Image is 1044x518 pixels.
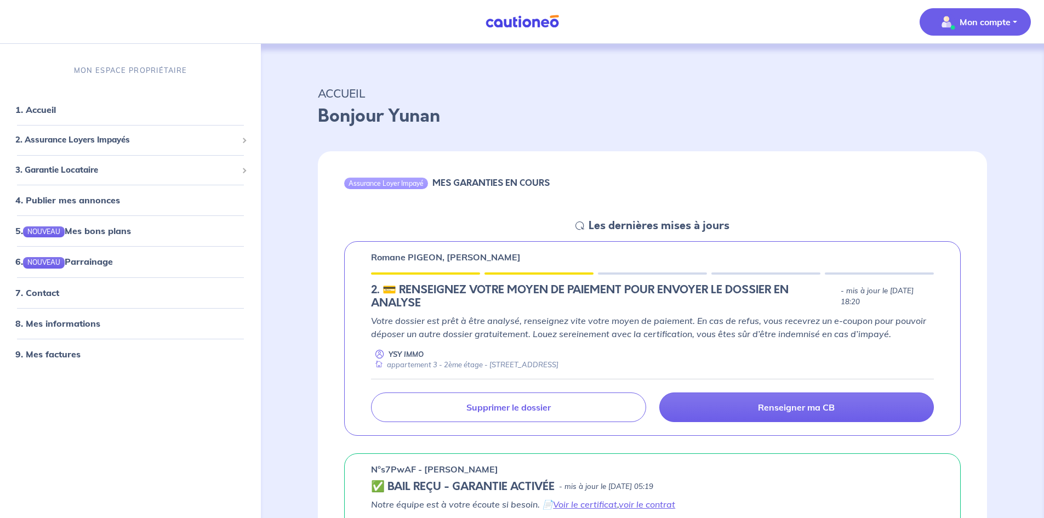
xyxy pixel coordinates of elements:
[74,65,187,76] p: MON ESPACE PROPRIÉTAIRE
[15,348,81,359] a: 9. Mes factures
[4,220,256,242] div: 5.NOUVEAUMes bons plans
[4,99,256,121] div: 1. Accueil
[960,15,1011,29] p: Mon compte
[559,481,653,492] p: - mis à jour le [DATE] 05:19
[15,317,100,328] a: 8. Mes informations
[4,251,256,272] div: 6.NOUVEAUParrainage
[4,189,256,211] div: 4. Publier mes annonces
[920,8,1031,36] button: illu_account_valid_menu.svgMon compte
[371,360,558,370] div: appartement 3 - 2ème étage - [STREET_ADDRESS]
[371,283,934,310] div: state: CB-IN-PROGRESS, Context: NEW,CHOOSE-CERTIFICATE,RELATIONSHIP,LESSOR-DOCUMENTS
[758,402,835,413] p: Renseigner ma CB
[4,281,256,303] div: 7. Contact
[15,225,131,236] a: 5.NOUVEAUMes bons plans
[4,159,256,180] div: 3. Garantie Locataire
[15,104,56,115] a: 1. Accueil
[371,392,646,422] a: Supprimer le dossier
[318,83,987,103] p: ACCUEIL
[841,286,934,308] p: - mis à jour le [DATE] 18:20
[938,13,955,31] img: illu_account_valid_menu.svg
[553,499,617,510] a: Voir le certificat
[371,480,555,493] h5: ✅ BAIL REÇU - GARANTIE ACTIVÉE
[481,15,563,29] img: Cautioneo
[15,256,113,267] a: 6.NOUVEAUParrainage
[371,463,498,476] p: n°s7PwAF - [PERSON_NAME]
[466,402,551,413] p: Supprimer le dossier
[432,178,550,188] h6: MES GARANTIES EN COURS
[589,219,729,232] h5: Les dernières mises à jours
[15,195,120,206] a: 4. Publier mes annonces
[344,178,428,189] div: Assurance Loyer Impayé
[4,343,256,365] div: 9. Mes factures
[4,129,256,151] div: 2. Assurance Loyers Impayés
[15,134,237,146] span: 2. Assurance Loyers Impayés
[371,314,934,340] p: Votre dossier est prêt à être analysé, renseignez vite votre moyen de paiement. En cas de refus, ...
[15,163,237,176] span: 3. Garantie Locataire
[371,251,521,264] p: Romane PIGEON, [PERSON_NAME]
[318,103,987,129] p: Bonjour Yunan
[659,392,934,422] a: Renseigner ma CB
[15,287,59,298] a: 7. Contact
[371,283,836,310] h5: 2.︎ 💳 RENSEIGNEZ VOTRE MOYEN DE PAIEMENT POUR ENVOYER LE DOSSIER EN ANALYSE
[389,349,424,360] p: YSY IMMO
[619,499,675,510] a: voir le contrat
[4,312,256,334] div: 8. Mes informations
[371,480,934,493] div: state: CONTRACT-VALIDATED, Context: NEW,MAYBE-CERTIFICATE,ALONE,LESSOR-DOCUMENTS
[371,498,934,511] p: Notre équipe est à votre écoute si besoin. 📄 ,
